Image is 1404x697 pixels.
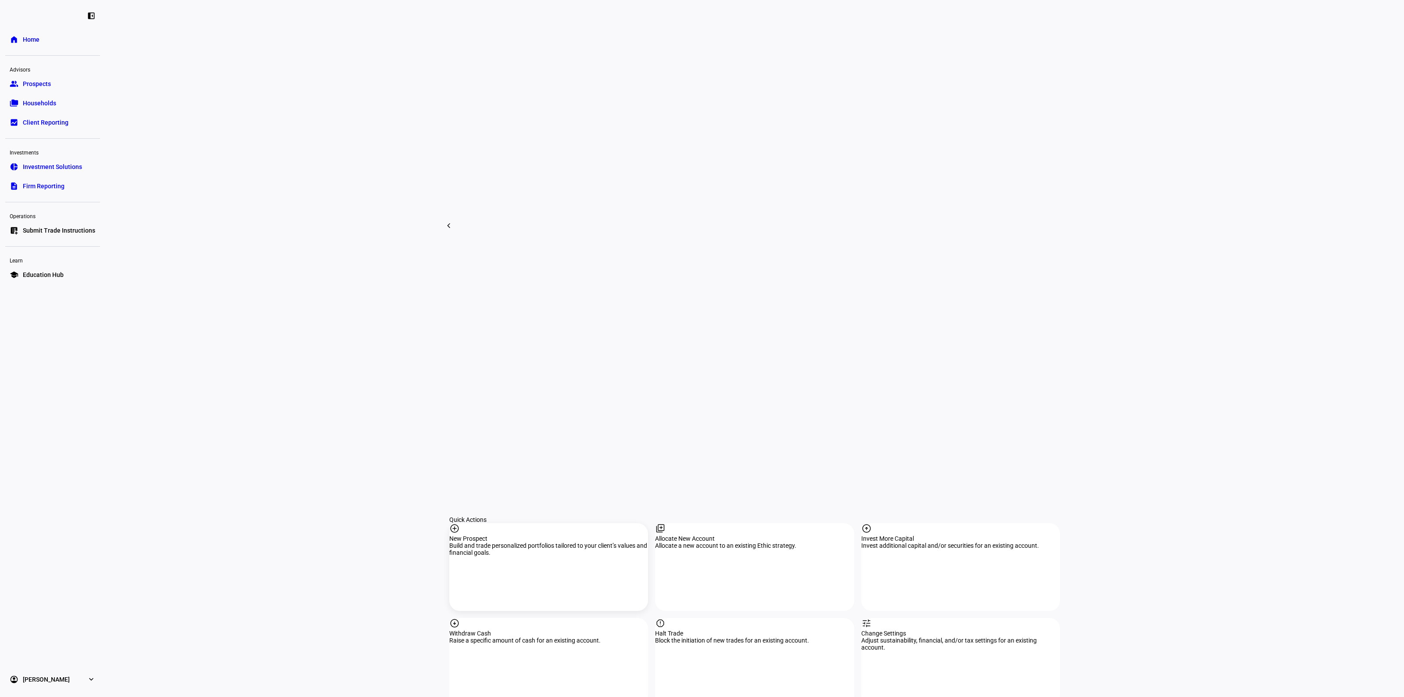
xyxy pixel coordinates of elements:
span: Firm Reporting [23,182,64,190]
a: descriptionFirm Reporting [5,177,100,195]
a: bid_landscapeClient Reporting [5,114,100,131]
div: Withdraw Cash [449,630,648,637]
div: Invest More Capital [861,535,1060,542]
a: groupProspects [5,75,100,93]
div: New Prospect [449,535,648,542]
eth-mat-symbol: home [10,35,18,44]
eth-mat-symbol: list_alt_add [10,226,18,235]
div: Raise a specific amount of cash for an existing account. [449,637,648,644]
div: Adjust sustainability, financial, and/or tax settings for an existing account. [861,637,1060,651]
a: homeHome [5,31,100,48]
div: Build and trade personalized portfolios tailored to your client’s values and financial goals. [449,542,648,556]
div: Change Settings [861,630,1060,637]
eth-mat-symbol: folder_copy [10,99,18,108]
div: Allocate a new account to an existing Ethic strategy. [655,542,854,549]
span: Submit Trade Instructions [23,226,95,235]
mat-icon: report [655,618,666,629]
div: Operations [5,209,100,222]
span: Client Reporting [23,118,68,127]
eth-mat-symbol: group [10,79,18,88]
eth-mat-symbol: bid_landscape [10,118,18,127]
div: Learn [5,254,100,266]
span: Education Hub [23,270,64,279]
a: folder_copyHouseholds [5,94,100,112]
eth-mat-symbol: description [10,182,18,190]
a: pie_chartInvestment Solutions [5,158,100,176]
mat-icon: add_circle [449,523,460,534]
span: Home [23,35,39,44]
mat-icon: arrow_circle_up [861,523,872,534]
mat-icon: arrow_circle_down [449,618,460,629]
eth-mat-symbol: pie_chart [10,162,18,171]
eth-mat-symbol: school [10,270,18,279]
div: Halt Trade [655,630,854,637]
mat-icon: library_add [655,523,666,534]
span: [PERSON_NAME] [23,675,70,684]
div: Quick Actions [449,516,1060,523]
mat-icon: tune [861,618,872,629]
div: Invest additional capital and/or securities for an existing account. [861,542,1060,549]
div: Block the initiation of new trades for an existing account. [655,637,854,644]
span: Households [23,99,56,108]
span: Prospects [23,79,51,88]
div: Allocate New Account [655,535,854,542]
div: Advisors [5,63,100,75]
mat-icon: chevron_left [444,220,454,231]
eth-mat-symbol: account_circle [10,675,18,684]
eth-mat-symbol: left_panel_close [87,11,96,20]
eth-mat-symbol: expand_more [87,675,96,684]
div: Investments [5,146,100,158]
span: Investment Solutions [23,162,82,171]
